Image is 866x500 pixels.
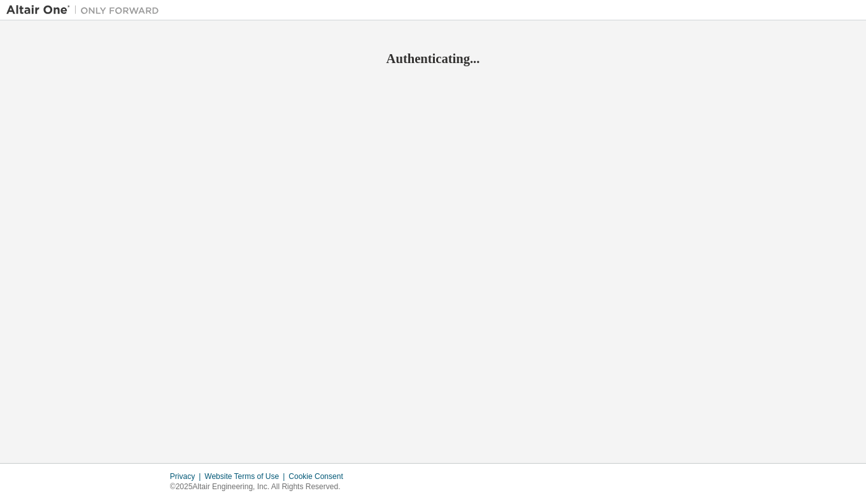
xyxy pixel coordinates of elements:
[6,50,860,67] h2: Authenticating...
[288,471,350,482] div: Cookie Consent
[170,482,351,492] p: © 2025 Altair Engineering, Inc. All Rights Reserved.
[170,471,204,482] div: Privacy
[204,471,288,482] div: Website Terms of Use
[6,4,166,17] img: Altair One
